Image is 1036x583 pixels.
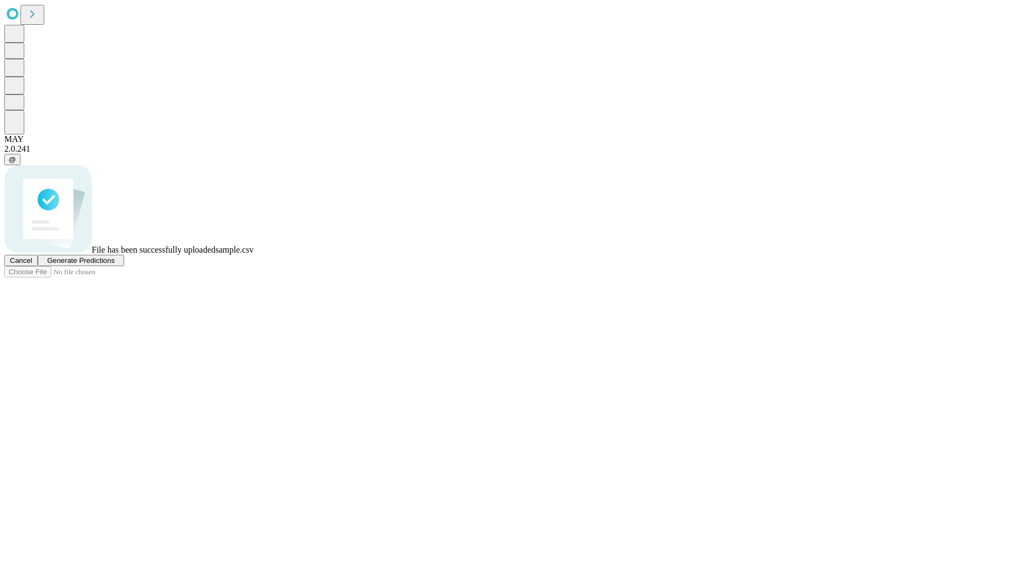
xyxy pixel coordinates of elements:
span: sample.csv [215,245,254,254]
span: File has been successfully uploaded [92,245,215,254]
span: Cancel [10,256,32,265]
span: Generate Predictions [47,256,114,265]
button: @ [4,154,21,165]
button: Cancel [4,255,38,266]
button: Generate Predictions [38,255,124,266]
div: MAY [4,134,1032,144]
div: 2.0.241 [4,144,1032,154]
span: @ [9,155,16,164]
